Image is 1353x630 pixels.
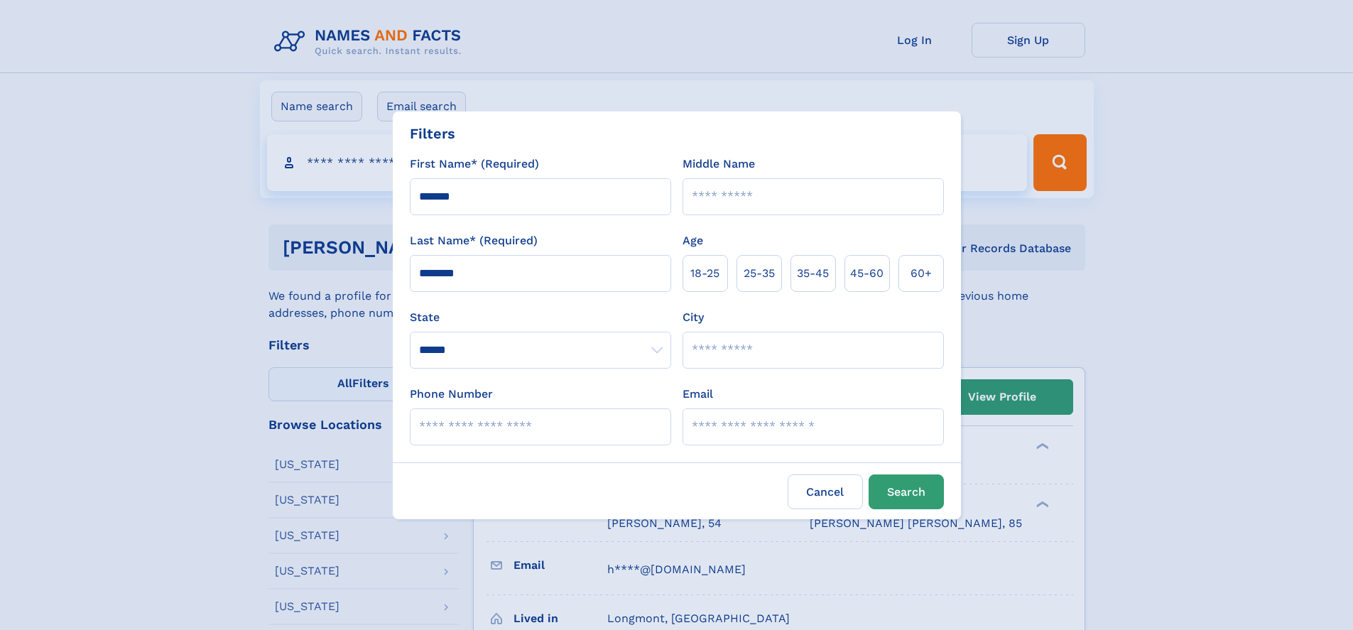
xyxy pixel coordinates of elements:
[850,265,884,282] span: 45‑60
[797,265,829,282] span: 35‑45
[410,232,538,249] label: Last Name* (Required)
[683,232,703,249] label: Age
[410,123,455,144] div: Filters
[869,474,944,509] button: Search
[410,309,671,326] label: State
[690,265,719,282] span: 18‑25
[683,309,704,326] label: City
[788,474,863,509] label: Cancel
[410,386,493,403] label: Phone Number
[683,156,755,173] label: Middle Name
[683,386,713,403] label: Email
[911,265,932,282] span: 60+
[410,156,539,173] label: First Name* (Required)
[744,265,775,282] span: 25‑35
